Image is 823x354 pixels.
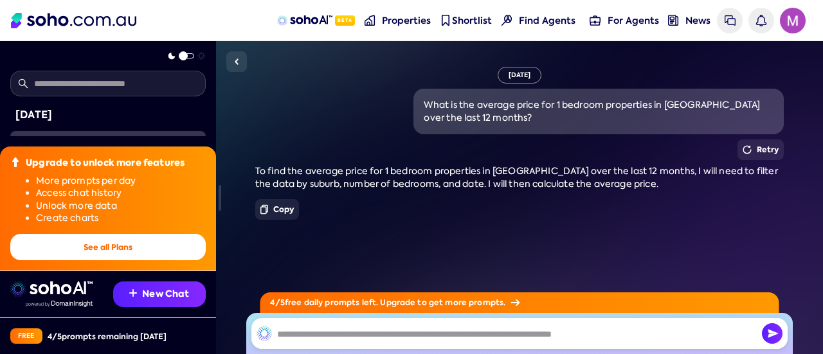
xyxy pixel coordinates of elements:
[36,200,206,213] li: Unlock more data
[48,331,167,342] div: 4 / 5 prompts remaining [DATE]
[590,15,601,26] img: for-agents-nav icon
[10,328,42,344] div: Free
[743,145,752,154] img: Retry icon
[424,99,773,124] div: What is the average price for 1 bedroom properties in [GEOGRAPHIC_DATA] over the last 12 months?
[11,13,136,28] img: Soho Logo
[260,292,779,313] div: 4 / 5 free daily prompts left. Upgrade to get more prompts.
[440,15,451,26] img: shortlist-nav icon
[10,131,175,172] a: What is the average price for 1 bedroom properties in [GEOGRAPHIC_DATA] over the last 12 months?
[685,14,710,27] span: News
[382,14,431,27] span: Properties
[737,139,784,160] button: Retry
[255,199,300,220] button: Copy
[36,187,206,200] li: Access chat history
[762,323,782,344] img: Send icon
[255,165,778,190] span: To find the average price for 1 bedroom properties in [GEOGRAPHIC_DATA] over the last 12 months, ...
[277,15,332,26] img: sohoAI logo
[36,175,206,188] li: More prompts per day
[229,54,244,69] img: Sidebar toggle icon
[36,212,206,225] li: Create charts
[780,8,806,33] img: Avatar of Mohammed Main
[511,299,520,306] img: Arrow icon
[260,204,268,215] img: Copy icon
[717,8,743,33] a: Messages
[608,14,659,27] span: For Agents
[257,326,272,341] img: SohoAI logo black
[748,8,774,33] a: Notifications
[10,234,206,260] button: See all Plans
[335,15,355,26] span: Beta
[15,107,201,123] div: [DATE]
[129,289,137,297] img: Recommendation icon
[452,14,492,27] span: Shortlist
[10,157,21,167] img: Upgrade icon
[26,157,185,170] div: Upgrade to unlock more features
[502,15,512,26] img: Find agents icon
[519,14,575,27] span: Find Agents
[113,281,206,307] button: New Chat
[498,67,542,84] div: [DATE]
[668,15,679,26] img: news-nav icon
[26,301,93,307] img: Data provided by Domain Insight
[755,15,766,26] img: bell icon
[365,15,375,26] img: properties-nav icon
[762,323,782,344] button: Send
[10,281,93,297] img: sohoai logo
[725,15,736,26] img: messages icon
